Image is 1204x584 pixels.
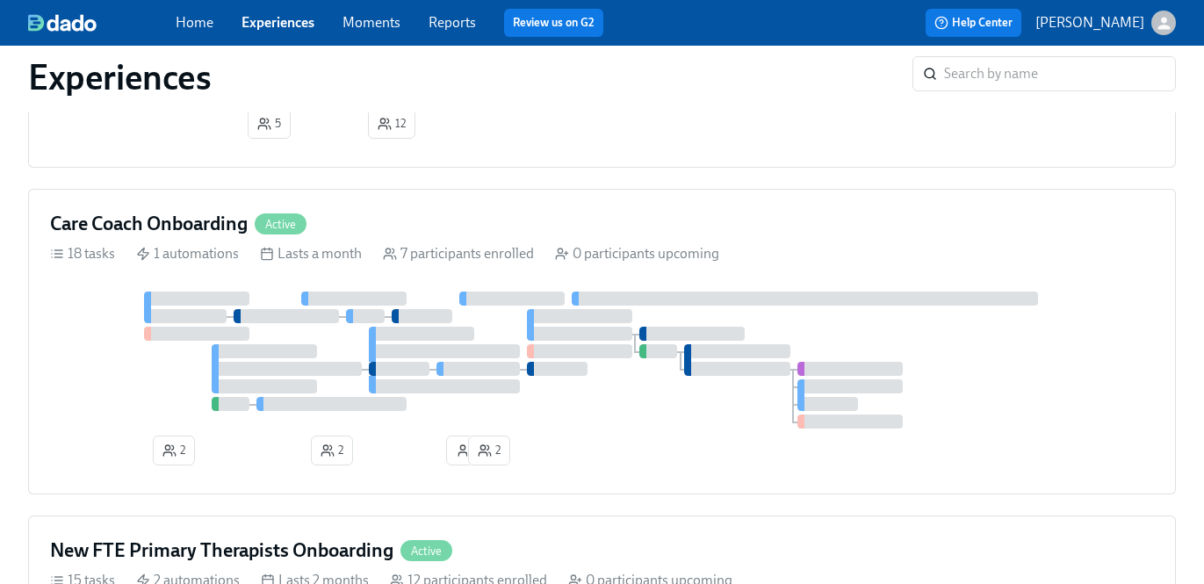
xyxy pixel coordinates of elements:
h4: Care Coach Onboarding [50,211,248,237]
button: 5 [248,109,291,139]
input: Search by name [944,56,1176,91]
h1: Experiences [28,56,212,98]
div: 18 tasks [50,244,115,263]
div: 1 automations [136,244,239,263]
button: 2 [153,436,195,465]
p: [PERSON_NAME] [1035,13,1144,32]
a: Moments [342,14,400,31]
button: 12 [368,109,415,139]
a: Home [176,14,213,31]
span: Active [400,544,452,558]
button: [PERSON_NAME] [1035,11,1176,35]
span: 2 [478,442,501,459]
button: 2 [311,436,353,465]
span: Active [255,218,306,231]
button: 1 [446,436,488,465]
a: Review us on G2 [513,14,595,32]
button: 2 [468,436,510,465]
div: 7 participants enrolled [383,244,534,263]
div: Lasts a month [260,244,362,263]
span: 5 [257,115,281,133]
a: Care Coach OnboardingActive18 tasks 1 automations Lasts a month 7 participants enrolled 0 partici... [28,189,1176,494]
div: 0 participants upcoming [555,244,719,263]
span: 2 [321,442,343,459]
a: Reports [429,14,476,31]
span: 12 [378,115,406,133]
button: Review us on G2 [504,9,603,37]
span: Help Center [934,14,1013,32]
h4: New FTE Primary Therapists Onboarding [50,537,393,564]
a: Experiences [242,14,314,31]
a: dado [28,14,176,32]
span: 2 [162,442,185,459]
span: 1 [456,442,479,459]
button: Help Center [926,9,1021,37]
img: dado [28,14,97,32]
